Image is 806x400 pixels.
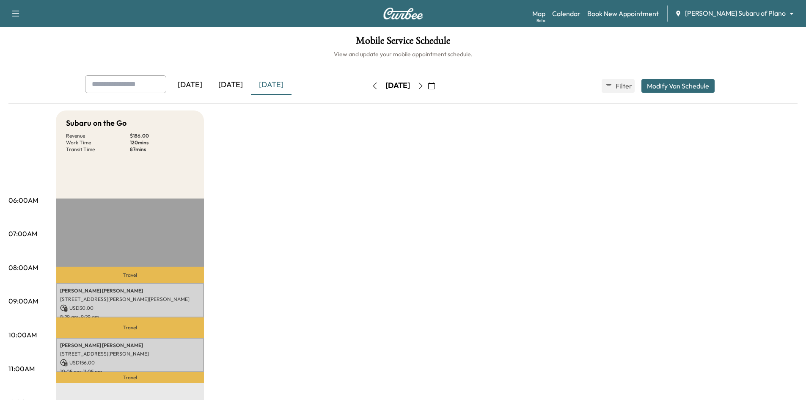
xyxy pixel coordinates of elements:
p: Work Time [66,139,130,146]
p: 07:00AM [8,229,37,239]
p: USD 156.00 [60,359,200,367]
h1: Mobile Service Schedule [8,36,798,50]
h6: View and update your mobile appointment schedule. [8,50,798,58]
p: 11:00AM [8,364,35,374]
p: [PERSON_NAME] [PERSON_NAME] [60,342,200,349]
p: Travel [56,372,204,383]
a: Calendar [552,8,580,19]
div: [DATE] [385,80,410,91]
a: Book New Appointment [587,8,659,19]
p: [PERSON_NAME] [PERSON_NAME] [60,287,200,294]
p: 09:00AM [8,296,38,306]
div: Beta [536,17,545,24]
h5: Subaru on the Go [66,117,127,129]
p: [STREET_ADDRESS][PERSON_NAME][PERSON_NAME] [60,296,200,303]
button: Filter [602,79,635,93]
span: Filter [616,81,631,91]
p: Transit Time [66,146,130,153]
p: 08:00AM [8,262,38,273]
a: MapBeta [532,8,545,19]
p: Travel [56,267,204,283]
button: Modify Van Schedule [641,79,715,93]
div: [DATE] [210,75,251,95]
img: Curbee Logo [383,8,424,19]
p: 10:05 am - 11:05 am [60,368,200,375]
p: 10:00AM [8,330,37,340]
p: [STREET_ADDRESS][PERSON_NAME] [60,350,200,357]
div: [DATE] [251,75,292,95]
span: [PERSON_NAME] Subaru of Plano [685,8,786,18]
p: Revenue [66,132,130,139]
p: Travel [56,317,204,338]
p: $ 186.00 [130,132,194,139]
div: [DATE] [170,75,210,95]
p: 87 mins [130,146,194,153]
p: 06:00AM [8,195,38,205]
p: USD 30.00 [60,304,200,312]
p: 120 mins [130,139,194,146]
p: 8:29 am - 9:29 am [60,314,200,320]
